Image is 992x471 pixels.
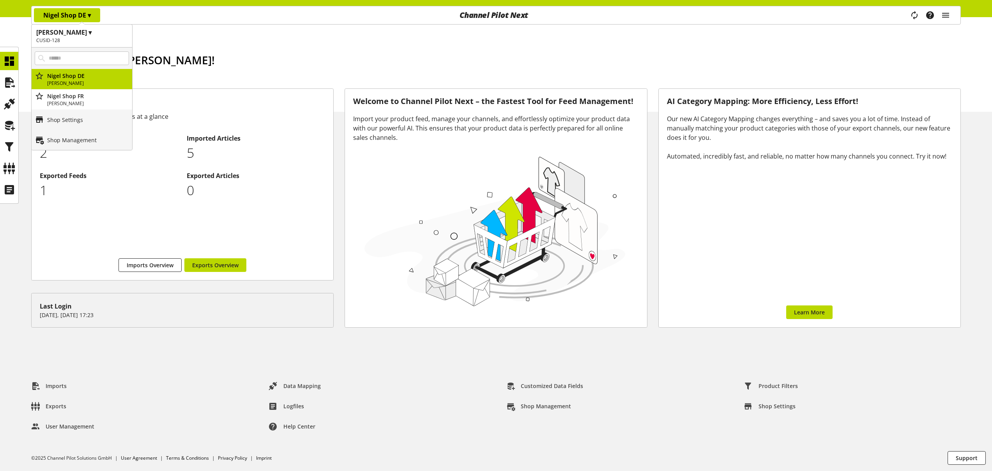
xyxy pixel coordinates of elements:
p: Shop Management [47,136,97,144]
p: Nigel Shop DE [47,72,129,80]
span: Help center [283,422,315,430]
div: Import your product feed, manage your channels, and effortlessly optimize your product data with ... [353,114,638,142]
p: Nigel Shop DE [43,11,91,20]
p: [PERSON_NAME] [47,100,129,107]
a: Imports Overview [118,258,182,272]
a: Customized Data Fields [500,379,589,393]
a: Shop Management [32,130,132,150]
p: 2 [40,143,179,163]
a: Shop Settings [32,109,132,130]
span: Product Filters [759,382,798,390]
p: Nigel Shop FR [47,92,129,100]
div: All information about your feeds at a glance [40,112,325,121]
span: Shop Settings [759,402,796,410]
span: Imports [46,382,67,390]
span: Logfiles [283,402,304,410]
p: [DATE], [DATE] 17:23 [40,311,325,319]
p: [PERSON_NAME] [47,80,129,87]
img: 78e1b9dcff1e8392d83655fcfc870417.svg [361,152,629,309]
a: Shop Settings [738,399,802,413]
div: Last Login [40,302,325,311]
span: Learn More [794,308,825,316]
p: 1 [40,180,179,200]
a: Shop Management [500,399,577,413]
a: Privacy Policy [218,455,247,461]
nav: main navigation [31,6,961,25]
a: Imprint [256,455,272,461]
span: Shop Management [521,402,571,410]
h2: [DATE] is [DATE] [43,71,961,81]
h1: [PERSON_NAME] ▾ [36,28,127,37]
a: Help center [263,420,322,434]
span: Support [956,454,978,462]
a: Imports [25,379,73,393]
a: Logfiles [263,399,310,413]
a: User Management [25,420,101,434]
h2: Exported Articles [187,171,325,180]
h3: AI Category Mapping: More Efficiency, Less Effort! [667,97,952,106]
p: 5 [187,143,325,163]
a: User Agreement [121,455,157,461]
a: Exports [25,399,72,413]
a: Exports Overview [184,258,246,272]
h2: Exported Feeds [40,171,179,180]
span: ▾ [88,11,91,19]
p: 0 [187,180,325,200]
h3: Welcome to Channel Pilot Next – the Fastest Tool for Feed Management! [353,97,638,106]
span: Imports Overview [127,261,173,269]
div: Our new AI Category Mapping changes everything – and saves you a lot of time. Instead of manually... [667,114,952,161]
a: Product Filters [738,379,804,393]
a: Terms & Conditions [166,455,209,461]
span: Data Mapping [283,382,321,390]
a: Data Mapping [263,379,327,393]
span: User Management [46,422,94,430]
span: Exports [46,402,66,410]
h2: CUSID-128 [36,37,127,44]
button: Support [948,451,986,465]
a: Learn More [786,305,833,319]
h3: Feed Overview [40,97,325,109]
span: Exports Overview [192,261,239,269]
h2: Imported Articles [187,134,325,143]
li: ©2025 Channel Pilot Solutions GmbH [31,455,121,462]
span: Customized Data Fields [521,382,583,390]
p: Shop Settings [47,116,83,124]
